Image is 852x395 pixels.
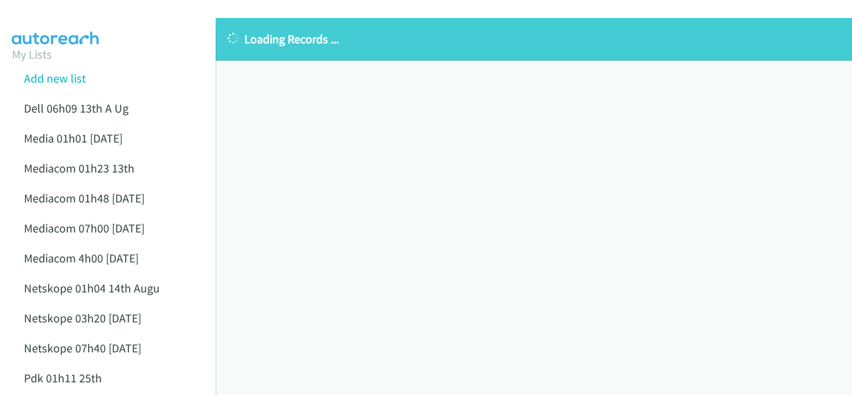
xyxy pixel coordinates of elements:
[24,131,122,146] a: Media 01h01 [DATE]
[24,161,134,176] a: Mediacom 01h23 13th
[24,220,144,236] a: Mediacom 07h00 [DATE]
[24,191,144,206] a: Mediacom 01h48 [DATE]
[12,47,52,62] a: My Lists
[24,71,86,86] a: Add new list
[24,370,102,386] a: Pdk 01h11 25th
[24,101,128,116] a: Dell 06h09 13th A Ug
[24,280,160,296] a: Netskope 01h04 14th Augu
[24,310,141,326] a: Netskope 03h20 [DATE]
[24,250,138,266] a: Mediacom 4h00 [DATE]
[228,30,840,48] p: Loading Records ...
[24,340,141,356] a: Netskope 07h40 [DATE]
